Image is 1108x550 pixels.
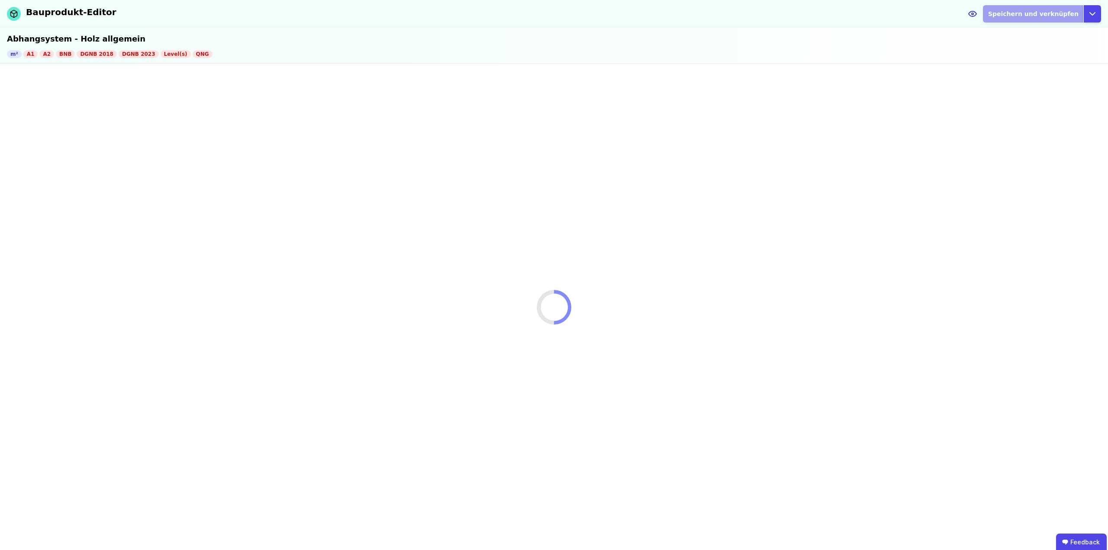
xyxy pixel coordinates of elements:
[193,50,213,58] div: QNG
[23,50,38,58] div: A1
[119,50,159,58] div: DGNB 2023
[161,50,191,58] div: Level(s)
[26,6,116,18] div: Bauprodukt-Editor
[39,50,54,58] div: A2
[7,33,1101,45] div: Abhangsystem - Holz allgemein
[56,50,75,58] div: BNB
[77,50,117,58] div: DGNB 2018
[7,50,22,58] div: m²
